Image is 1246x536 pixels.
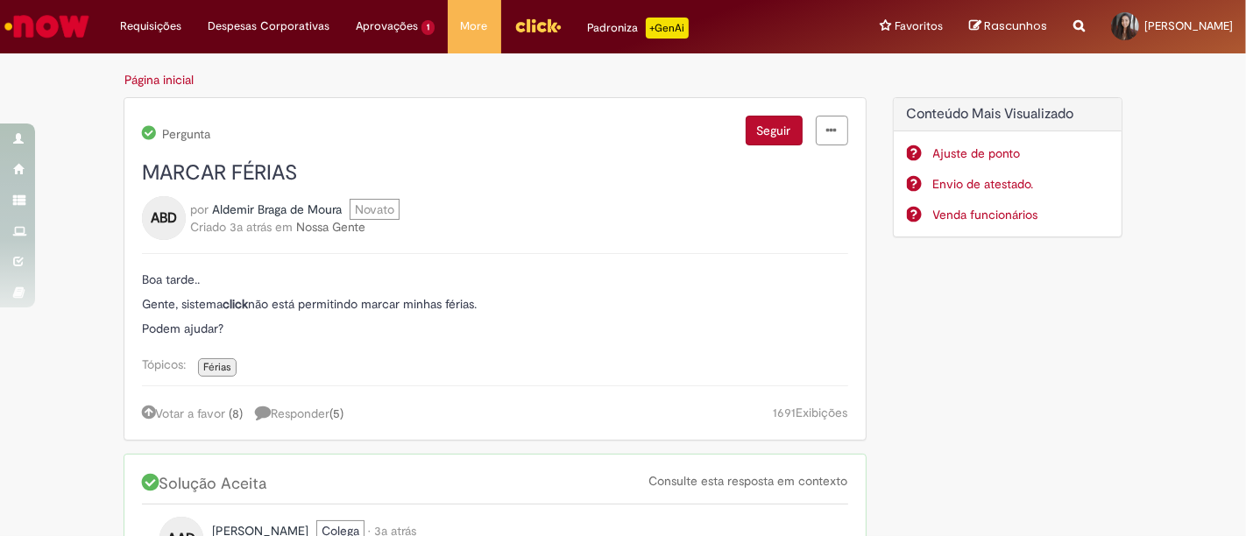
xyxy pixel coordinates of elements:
[142,159,297,187] span: MARCAR FÉRIAS
[142,356,195,372] span: Tópicos:
[1144,18,1233,33] span: [PERSON_NAME]
[2,9,92,44] img: ServiceNow
[649,473,848,489] a: Consulte esta resposta em contexto
[142,209,186,225] a: ABD
[255,406,343,421] span: Responder
[588,18,689,39] div: Padroniza
[255,404,352,422] a: 5 respostas, clique para responder
[933,206,1109,223] a: Venda funcionários
[646,18,689,39] p: +GenAi
[816,116,848,145] a: menu Ações
[275,219,293,235] span: em
[142,272,848,287] p: Boa tarde..
[198,358,237,377] a: Férias
[895,18,943,35] span: Favoritos
[159,127,210,141] span: Pergunta
[142,472,848,504] div: Solução Aceita
[796,405,848,420] span: Exibições
[893,97,1123,238] div: Conteúdo Mais Visualizado
[208,18,329,35] span: Despesas Corporativas
[350,199,400,220] span: Novato
[212,201,342,218] a: Aldemir Braga de Moura perfil
[212,201,342,217] span: Aldemir Braga de Moura perfil
[746,116,803,145] button: Seguir
[296,219,365,235] a: Nossa Gente
[142,321,848,336] p: Podem ajudar?
[514,12,562,39] img: click_logo_yellow_360x200.png
[933,175,1109,193] a: Envio de atestado.
[933,145,1109,162] a: Ajuste de ponto
[190,201,209,217] span: por
[969,18,1047,35] a: Rascunhos
[151,204,177,232] span: ABD
[984,18,1047,34] span: Rascunhos
[142,296,848,312] p: Gente, sistema não está permitindo marcar minhas férias.
[329,406,343,421] span: ( )
[229,406,243,421] a: (8)
[190,219,226,235] span: Criado
[774,405,796,420] span: 1691
[421,20,435,35] span: 1
[230,219,272,235] span: 3a atrás
[142,406,225,421] a: Votar a favor
[461,18,488,35] span: More
[223,296,248,312] strong: click
[142,474,271,494] span: Solução Aceita
[356,18,418,35] span: Aprovações
[907,107,1109,123] h2: Conteúdo Mais Visualizado
[230,219,272,235] time: 04/03/2022 16:45:28
[124,72,194,88] a: Página inicial
[120,18,181,35] span: Requisições
[333,406,340,421] span: 5
[232,406,239,421] span: 8
[203,360,231,374] span: Férias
